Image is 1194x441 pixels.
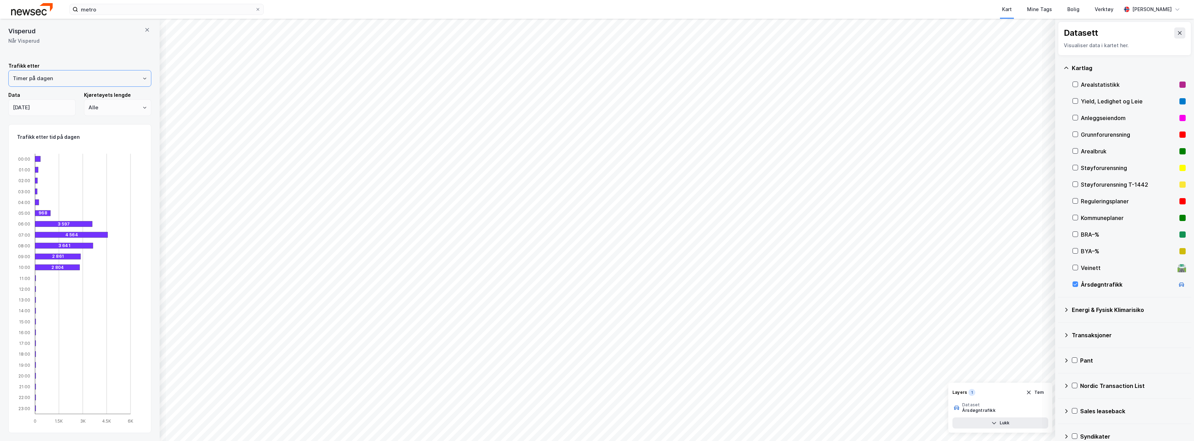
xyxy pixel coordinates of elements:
[1159,408,1194,441] iframe: Chat Widget
[58,243,116,248] div: 3 641
[19,384,30,389] tspan: 21:00
[78,4,255,15] input: Søk på adresse, matrikkel, gårdeiere, leietakere eller personer
[18,200,30,205] tspan: 04:00
[19,308,30,313] tspan: 14:00
[1095,5,1113,14] div: Verktøy
[65,232,138,237] div: 4 564
[102,418,111,423] tspan: 4.5K
[1081,214,1177,222] div: Kommuneplaner
[1177,263,1186,272] div: 🛣️
[18,373,30,379] tspan: 20:00
[18,156,30,162] tspan: 00:00
[18,232,30,237] tspan: 07:00
[1080,356,1186,365] div: Pant
[1072,306,1186,314] div: Energi & Fysisk Klimarisiko
[19,362,30,367] tspan: 19:00
[1064,27,1098,39] div: Datasett
[58,221,115,227] div: 3 597
[18,221,30,227] tspan: 06:00
[17,133,80,141] div: Trafikk etter tid på dagen
[19,287,30,292] tspan: 12:00
[8,27,38,35] span: Visperud
[19,351,30,357] tspan: 18:00
[19,167,30,172] tspan: 01:00
[1081,230,1177,239] div: BRA–%
[19,330,30,335] tspan: 16:00
[952,390,967,395] div: Layers
[1159,408,1194,441] div: Kontrollprogram for chat
[1081,197,1177,205] div: Reguleringsplaner
[9,100,75,116] input: DD.MM.YYYY
[19,297,30,303] tspan: 13:00
[18,243,30,248] tspan: 08:00
[952,417,1048,429] button: Lukk
[84,100,151,116] input: ClearOpen
[1064,41,1185,50] div: Visualiser data i kartet her.
[18,189,30,194] tspan: 03:00
[1081,247,1177,255] div: BYA–%
[18,406,30,411] tspan: 23:00
[142,76,148,81] button: Open
[962,408,995,413] div: Årsdøgntrafikk
[39,210,54,216] div: 968
[968,389,975,396] div: 1
[1080,432,1186,441] div: Syndikater
[1081,147,1177,155] div: Arealbruk
[51,264,96,270] div: 2 804
[1002,5,1012,14] div: Kart
[1072,64,1186,72] div: Kartlag
[55,418,63,423] tspan: 1.5K
[80,418,86,423] tspan: 3K
[1067,5,1079,14] div: Bolig
[19,341,30,346] tspan: 17:00
[1021,387,1048,398] button: Tøm
[19,265,30,270] tspan: 10:00
[18,211,30,216] tspan: 05:00
[1132,5,1172,14] div: [PERSON_NAME]
[8,62,151,70] div: Trafikk etter
[1027,5,1052,14] div: Mine Tags
[19,275,30,281] tspan: 11:00
[18,254,30,259] tspan: 09:00
[1080,407,1186,415] div: Sales leaseback
[1081,164,1177,172] div: Støyforurensning
[1081,130,1177,139] div: Grunnforurensning
[1081,80,1177,89] div: Arealstatistikk
[1081,264,1175,272] div: Veinett
[52,254,98,259] div: 2 861
[142,105,148,110] button: Open
[1081,97,1177,105] div: Yield, Ledighet og Leie
[1081,180,1177,189] div: Støyforurensning T-1442
[18,178,30,183] tspan: 02:00
[962,402,995,408] div: Dataset
[1072,331,1186,339] div: Transaksjoner
[9,70,151,86] input: ClearOpen
[11,3,53,15] img: newsec-logo.f6e21ccffca1b3a03d2d.png
[8,37,146,45] div: Når Visperud
[34,418,36,423] tspan: 0
[8,91,76,99] div: Data
[1081,280,1175,289] div: Årsdøgntrafikk
[19,395,30,400] tspan: 22:00
[1080,382,1186,390] div: Nordic Transaction List
[128,418,133,423] tspan: 6K
[1081,114,1177,122] div: Anleggseiendom
[84,91,151,99] div: Kjøretøyets lengde
[19,319,30,324] tspan: 15:00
